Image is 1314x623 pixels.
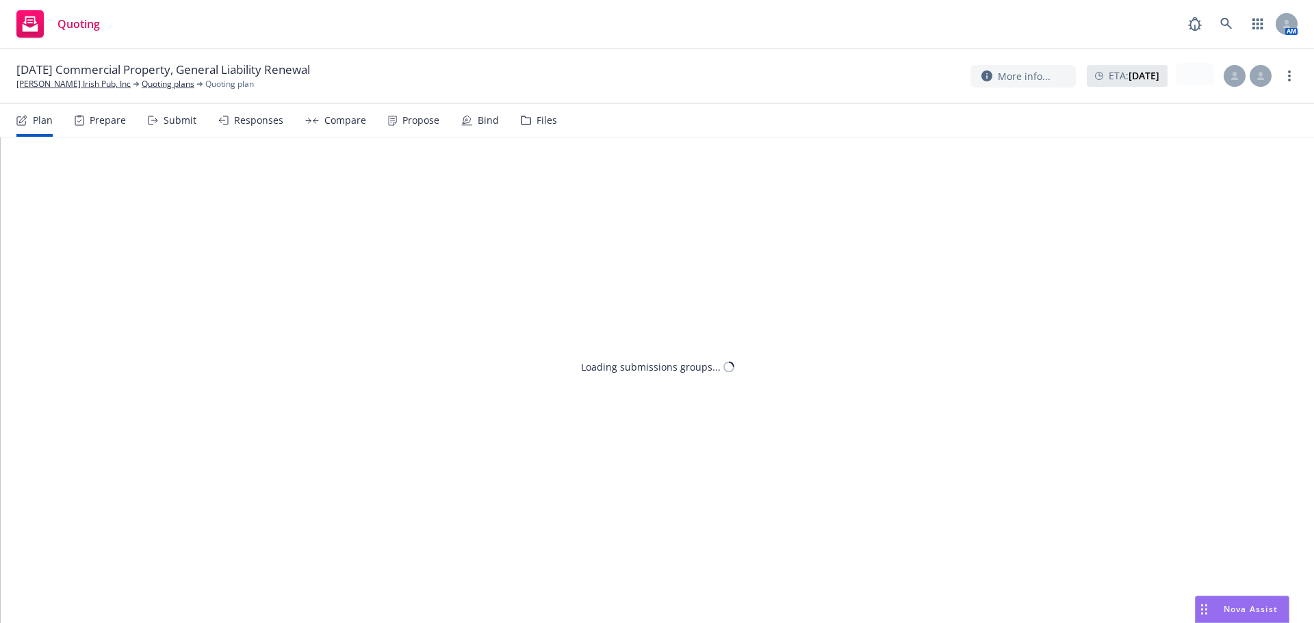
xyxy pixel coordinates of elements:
div: Files [537,115,557,126]
div: Plan [33,115,53,126]
a: Quoting plans [142,78,194,90]
div: Submit [164,115,196,126]
div: Prepare [90,115,126,126]
span: More info... [998,69,1051,83]
div: Responses [234,115,283,126]
div: Loading submissions groups... [581,360,721,374]
a: Report a Bug [1181,10,1209,38]
span: Quoting plan [205,78,254,90]
div: Compare [324,115,366,126]
button: Nova Assist [1195,596,1289,623]
button: More info... [970,65,1076,88]
span: [DATE] Commercial Property, General Liability Renewal [16,62,310,78]
a: Quoting [11,5,105,43]
strong: [DATE] [1129,69,1159,82]
a: more [1281,68,1298,84]
a: [PERSON_NAME] Irish Pub, Inc [16,78,131,90]
span: Nova Assist [1224,603,1278,615]
span: Quoting [57,18,100,29]
span: ETA : [1109,68,1159,83]
a: Search [1213,10,1240,38]
div: Drag to move [1196,596,1213,622]
a: Switch app [1244,10,1272,38]
div: Bind [478,115,499,126]
div: Propose [402,115,439,126]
